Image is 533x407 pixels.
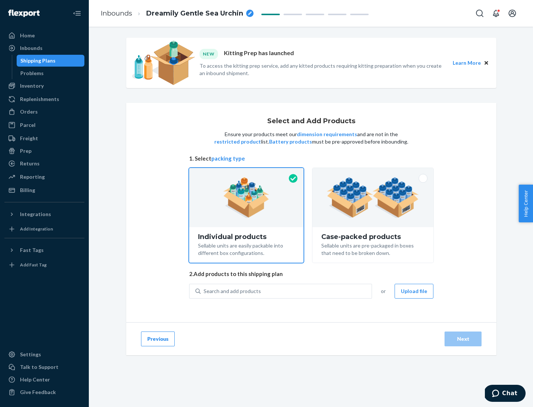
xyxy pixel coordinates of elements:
[505,6,520,21] button: Open account menu
[451,335,475,343] div: Next
[4,93,84,105] a: Replenishments
[4,106,84,118] a: Orders
[223,177,269,218] img: individual-pack.facf35554cb0f1810c75b2bd6df2d64e.png
[20,108,38,115] div: Orders
[20,135,38,142] div: Freight
[20,32,35,39] div: Home
[200,62,446,77] p: To access the kitting prep service, add any kitted products requiring kitting preparation when yo...
[224,49,294,59] p: Kitting Prep has launched
[20,70,44,77] div: Problems
[214,131,409,145] p: Ensure your products meet our and are not in the list. must be pre-approved before inbounding.
[101,9,132,17] a: Inbounds
[189,270,433,278] span: 2. Add products to this shipping plan
[4,132,84,144] a: Freight
[267,118,355,125] h1: Select and Add Products
[4,158,84,169] a: Returns
[4,30,84,41] a: Home
[20,147,31,155] div: Prep
[141,332,175,346] button: Previous
[4,80,84,92] a: Inventory
[4,171,84,183] a: Reporting
[211,155,245,162] button: packing type
[198,240,295,257] div: Sellable units are easily packable into different box configurations.
[20,376,50,383] div: Help Center
[200,49,218,59] div: NEW
[321,233,425,240] div: Case-packed products
[269,138,312,145] button: Battery products
[4,361,84,373] button: Talk to Support
[189,155,433,162] span: 1. Select
[20,82,44,90] div: Inventory
[204,287,261,295] div: Search and add products
[20,57,56,64] div: Shipping Plans
[321,240,425,257] div: Sellable units are pre-packaged in boxes that need to be broken down.
[20,95,59,103] div: Replenishments
[472,6,487,21] button: Open Search Box
[20,121,36,129] div: Parcel
[20,363,58,371] div: Talk to Support
[297,131,357,138] button: dimension requirements
[20,262,47,268] div: Add Fast Tag
[20,211,51,218] div: Integrations
[17,67,85,79] a: Problems
[4,145,84,157] a: Prep
[327,177,419,218] img: case-pack.59cecea509d18c883b923b81aeac6d0b.png
[70,6,84,21] button: Close Navigation
[20,173,45,181] div: Reporting
[4,223,84,235] a: Add Integration
[20,351,41,358] div: Settings
[20,160,40,167] div: Returns
[4,244,84,256] button: Fast Tags
[214,138,261,145] button: restricted product
[8,10,40,17] img: Flexport logo
[20,44,43,52] div: Inbounds
[17,55,85,67] a: Shipping Plans
[4,208,84,220] button: Integrations
[381,287,386,295] span: or
[146,9,243,18] span: Dreamily Gentle Sea Urchin
[4,386,84,398] button: Give Feedback
[445,332,482,346] button: Next
[4,184,84,196] a: Billing
[489,6,503,21] button: Open notifications
[485,385,526,403] iframe: Opens a widget where you can chat to one of our agents
[4,259,84,271] a: Add Fast Tag
[4,349,84,360] a: Settings
[95,3,259,24] ol: breadcrumbs
[20,388,56,396] div: Give Feedback
[453,59,481,67] button: Learn More
[4,42,84,54] a: Inbounds
[395,284,433,299] button: Upload file
[4,374,84,386] a: Help Center
[4,119,84,131] a: Parcel
[20,226,53,232] div: Add Integration
[519,185,533,222] button: Help Center
[20,186,35,194] div: Billing
[198,233,295,240] div: Individual products
[20,246,44,254] div: Fast Tags
[482,59,490,67] button: Close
